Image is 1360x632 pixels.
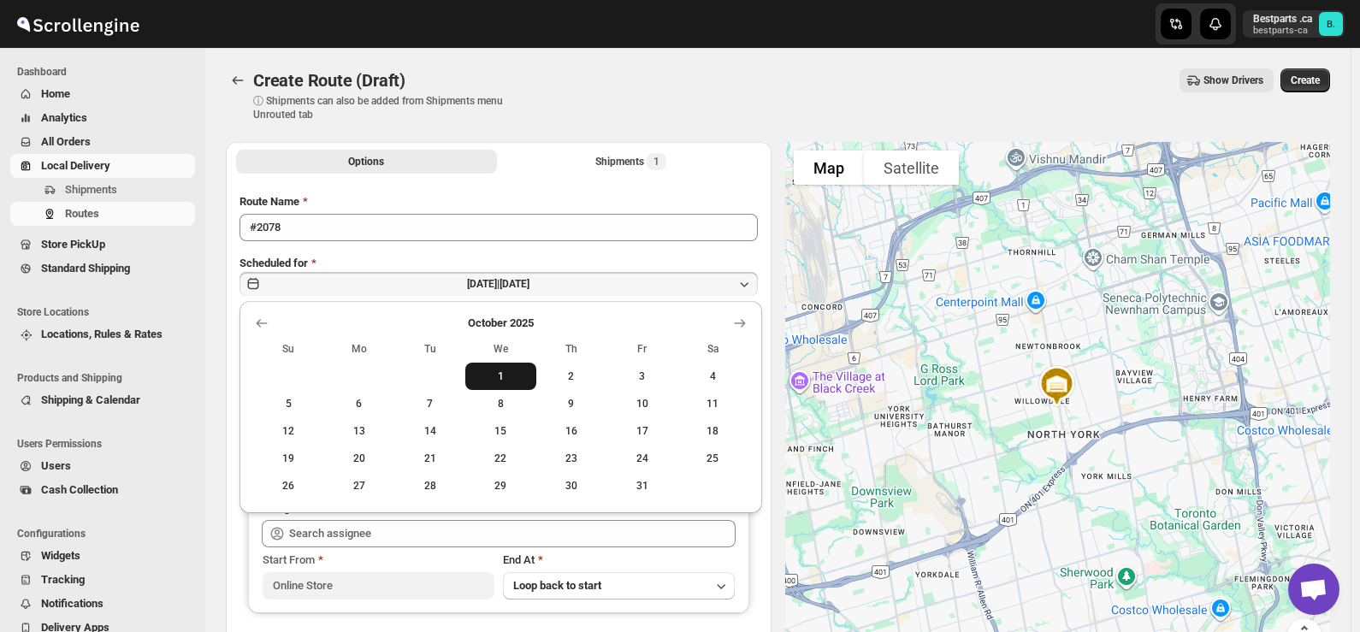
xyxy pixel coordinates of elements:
span: 18 [684,424,742,438]
input: Search assignee [289,520,736,547]
input: Eg: Bengaluru Route [239,214,758,241]
span: 30 [543,479,600,493]
span: 24 [613,452,671,465]
button: Tracking [10,568,195,592]
img: ScrollEngine [14,3,142,45]
span: [DATE] [500,278,529,290]
button: Thursday October 2 2025 [536,363,607,390]
button: Loop back to start [503,572,735,600]
button: Friday October 24 2025 [606,445,677,472]
button: Saturday October 18 2025 [677,417,748,445]
span: 6 [331,397,388,411]
button: Monday October 13 2025 [324,417,395,445]
button: All Route Options [236,150,497,174]
span: 22 [472,452,529,465]
button: Tuesday October 14 2025 [394,417,465,445]
span: 27 [331,479,388,493]
th: Friday [606,335,677,363]
button: Monday October 20 2025 [324,445,395,472]
span: Th [543,342,600,356]
span: Loop back to start [513,579,601,592]
button: Show next month, November 2025 [728,311,752,335]
span: Analytics [41,111,87,124]
span: 15 [472,424,529,438]
button: Show Drivers [1180,68,1274,92]
button: Thursday October 23 2025 [536,445,607,472]
button: Tuesday October 21 2025 [394,445,465,472]
button: Tuesday October 28 2025 [394,472,465,499]
span: 16 [543,424,600,438]
button: Monday October 27 2025 [324,472,395,499]
span: Mo [331,342,388,356]
span: Show Drivers [1203,74,1263,87]
button: Cash Collection [10,478,195,502]
button: Wednesday October 29 2025 [465,472,536,499]
button: Thursday October 9 2025 [536,390,607,417]
span: 7 [401,397,458,411]
button: Home [10,82,195,106]
button: Show previous month, September 2025 [250,311,274,335]
button: Shipments [10,178,195,202]
span: 4 [684,369,742,383]
button: Selected Shipments [500,150,761,174]
span: Standard Shipping [41,262,130,275]
span: 8 [472,397,529,411]
span: 19 [260,452,317,465]
span: 31 [613,479,671,493]
div: Open chat [1288,564,1339,615]
span: Widgets [41,549,80,562]
button: Saturday October 11 2025 [677,390,748,417]
span: Create [1291,74,1320,87]
button: Locations, Rules & Rates [10,322,195,346]
button: Tuesday October 7 2025 [394,390,465,417]
span: We [472,342,529,356]
span: Shipping & Calendar [41,393,140,406]
span: Local Delivery [41,159,110,172]
button: Saturday October 25 2025 [677,445,748,472]
button: Users [10,454,195,478]
button: Sunday October 12 2025 [253,417,324,445]
span: Notifications [41,597,103,610]
th: Sunday [253,335,324,363]
button: Sunday October 19 2025 [253,445,324,472]
span: 13 [331,424,388,438]
button: Wednesday October 1 2025 [465,363,536,390]
span: [DATE] | [467,278,500,290]
th: Wednesday [465,335,536,363]
span: Create Route (Draft) [253,70,405,91]
p: Bestparts .ca [1253,12,1312,26]
span: Fr [613,342,671,356]
button: Friday October 17 2025 [606,417,677,445]
button: Friday October 10 2025 [606,390,677,417]
button: Friday October 31 2025 [606,472,677,499]
span: 14 [401,424,458,438]
span: 10 [613,397,671,411]
button: Thursday October 16 2025 [536,417,607,445]
span: Products and Shipping [17,371,197,385]
span: Tu [401,342,458,356]
span: 23 [543,452,600,465]
span: 1 [472,369,529,383]
span: Shipments [65,183,117,196]
span: Users Permissions [17,437,197,451]
span: All Orders [41,135,91,148]
button: Create [1280,68,1330,92]
span: Home [41,87,70,100]
span: Start From [263,553,315,566]
span: Sa [684,342,742,356]
th: Monday [324,335,395,363]
button: [DATE]|[DATE] [239,272,758,296]
span: Locations, Rules & Rates [41,328,163,340]
span: Configurations [17,527,197,540]
span: Store Locations [17,305,197,319]
span: 26 [260,479,317,493]
div: Shipments [595,153,666,170]
th: Thursday [536,335,607,363]
button: Sunday October 26 2025 [253,472,324,499]
span: 21 [401,452,458,465]
button: Thursday October 30 2025 [536,472,607,499]
span: Options [348,155,384,168]
button: User menu [1243,10,1345,38]
span: 29 [472,479,529,493]
span: Users [41,459,71,472]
